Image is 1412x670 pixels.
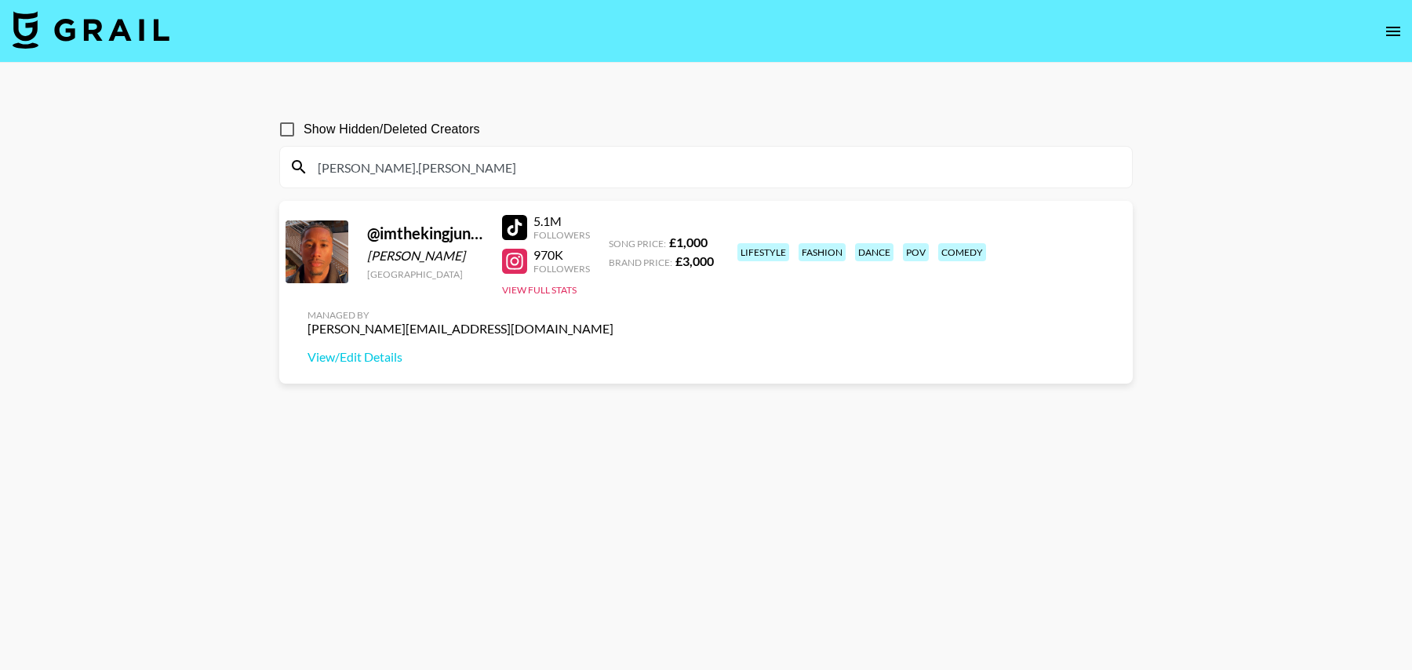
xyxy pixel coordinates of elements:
[308,321,613,337] div: [PERSON_NAME][EMAIL_ADDRESS][DOMAIN_NAME]
[367,224,483,243] div: @ imthekingjunior
[13,11,169,49] img: Grail Talent
[855,243,893,261] div: dance
[1377,16,1409,47] button: open drawer
[609,257,672,268] span: Brand Price:
[675,253,714,268] strong: £ 3,000
[799,243,846,261] div: fashion
[903,243,929,261] div: pov
[308,309,613,321] div: Managed By
[533,229,590,241] div: Followers
[367,248,483,264] div: [PERSON_NAME]
[938,243,986,261] div: comedy
[533,247,590,263] div: 970K
[304,120,480,139] span: Show Hidden/Deleted Creators
[308,155,1123,180] input: Search by User Name
[669,235,708,249] strong: £ 1,000
[308,349,613,365] a: View/Edit Details
[502,284,577,296] button: View Full Stats
[533,213,590,229] div: 5.1M
[737,243,789,261] div: lifestyle
[609,238,666,249] span: Song Price:
[367,268,483,280] div: [GEOGRAPHIC_DATA]
[533,263,590,275] div: Followers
